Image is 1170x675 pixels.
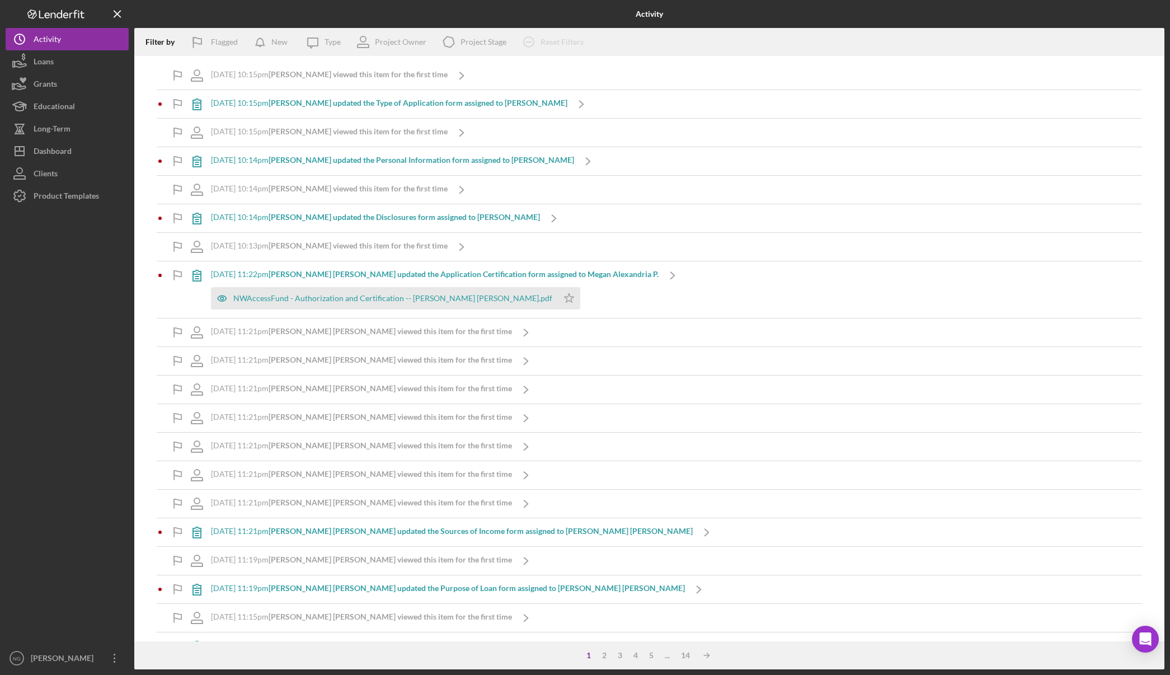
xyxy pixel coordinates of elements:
a: [DATE] 11:21pm[PERSON_NAME] [PERSON_NAME] updated the Sources of Income form assigned to [PERSON_... [183,518,721,546]
b: [PERSON_NAME] [PERSON_NAME] viewed this item for the first time [269,412,512,421]
a: [DATE] 11:22pm[PERSON_NAME] [PERSON_NAME] updated the Application Certification form assigned to ... [183,261,687,318]
b: Activity [636,10,663,18]
b: [PERSON_NAME] [PERSON_NAME] viewed this item for the first time [269,612,512,621]
div: Project Stage [461,37,506,46]
button: Reset Filters [515,31,595,53]
a: [DATE] 11:19pm[PERSON_NAME] [PERSON_NAME] viewed this item for the first time [183,547,540,575]
div: 3 [612,651,628,660]
b: [PERSON_NAME] viewed this item for the first time [269,126,448,136]
div: Activity [34,28,61,53]
b: [PERSON_NAME] viewed this item for the first time [269,69,448,79]
button: Clients [6,162,129,185]
div: [DATE] 10:15pm [211,70,448,79]
b: [PERSON_NAME] viewed this item for the first time [269,241,448,250]
div: ... [659,651,675,660]
div: Educational [34,95,75,120]
div: Dashboard [34,140,72,165]
div: [DATE] 11:21pm [211,355,512,364]
div: Loans [34,50,54,76]
a: [DATE] 10:14pm[PERSON_NAME] updated the Personal Information form assigned to [PERSON_NAME] [183,147,602,175]
div: [DATE] 11:19pm [211,555,512,564]
b: [PERSON_NAME] [PERSON_NAME] viewed this item for the first time [269,383,512,393]
a: [DATE] 11:15pm[PERSON_NAME] [PERSON_NAME] viewed this item for the first time [183,604,540,632]
div: [DATE] 11:21pm [211,327,512,336]
div: [DATE] 10:14pm [211,213,540,222]
div: [DATE] 11:21pm [211,441,512,450]
div: Long-Term [34,118,71,143]
div: Filter by [145,37,183,46]
a: [DATE] 11:21pm[PERSON_NAME] [PERSON_NAME] viewed this item for the first time [183,347,540,375]
div: [DATE] 11:15pm [211,612,512,621]
button: Dashboard [6,140,129,162]
div: [DATE] 11:21pm [211,527,693,536]
div: Open Intercom Messenger [1132,626,1159,653]
div: 1 [581,651,596,660]
div: 14 [675,651,696,660]
button: Educational [6,95,129,118]
a: [DATE] 11:21pm[PERSON_NAME] [PERSON_NAME] viewed this item for the first time [183,376,540,404]
div: [DATE] 11:19pm [211,584,685,593]
div: [DATE] 10:15pm [211,99,567,107]
button: New [249,31,299,53]
b: [PERSON_NAME] [PERSON_NAME] updated the Type of Application form assigned to [PERSON_NAME] [PERSO... [269,640,696,650]
div: NWAccessFund - Authorization and Certification -- [PERSON_NAME] [PERSON_NAME].pdf [233,294,552,303]
b: [PERSON_NAME] viewed this item for the first time [269,184,448,193]
b: [PERSON_NAME] [PERSON_NAME] updated the Purpose of Loan form assigned to [PERSON_NAME] [PERSON_NAME] [269,583,685,593]
div: [DATE] 10:13pm [211,241,448,250]
b: [PERSON_NAME] [PERSON_NAME] updated the Application Certification form assigned to Megan Alexandr... [269,269,659,279]
a: [DATE] 10:15pm[PERSON_NAME] viewed this item for the first time [183,119,476,147]
b: [PERSON_NAME] [PERSON_NAME] viewed this item for the first time [269,440,512,450]
a: [DATE] 11:21pm[PERSON_NAME] [PERSON_NAME] viewed this item for the first time [183,404,540,432]
a: [DATE] 11:19pm[PERSON_NAME] [PERSON_NAME] updated the Purpose of Loan form assigned to [PERSON_NA... [183,575,713,603]
button: Activity [6,28,129,50]
b: [PERSON_NAME] updated the Type of Application form assigned to [PERSON_NAME] [269,98,567,107]
div: Flagged [211,31,238,53]
div: Grants [34,73,57,98]
button: Flagged [183,31,249,53]
div: Reset Filters [541,31,584,53]
div: Product Templates [34,185,99,210]
button: Long-Term [6,118,129,140]
div: [DATE] 11:21pm [211,384,512,393]
div: [DATE] 10:15pm [211,127,448,136]
a: [DATE] 10:14pm[PERSON_NAME] viewed this item for the first time [183,176,476,204]
a: [DATE] 11:21pm[PERSON_NAME] [PERSON_NAME] viewed this item for the first time [183,461,540,489]
button: Product Templates [6,185,129,207]
button: Loans [6,50,129,73]
b: [PERSON_NAME] updated the Personal Information form assigned to [PERSON_NAME] [269,155,574,165]
a: [DATE] 10:13pm[PERSON_NAME] viewed this item for the first time [183,233,476,261]
b: [PERSON_NAME] [PERSON_NAME] viewed this item for the first time [269,555,512,564]
a: [DATE] 10:15pm[PERSON_NAME] updated the Type of Application form assigned to [PERSON_NAME] [183,90,595,118]
div: 2 [596,651,612,660]
div: [DATE] 11:21pm [211,498,512,507]
b: [PERSON_NAME] updated the Disclosures form assigned to [PERSON_NAME] [269,212,540,222]
text: NG [13,655,21,662]
div: [DATE] 10:14pm [211,156,574,165]
a: [DATE] 10:15pm[PERSON_NAME] viewed this item for the first time [183,62,476,90]
b: [PERSON_NAME] [PERSON_NAME] viewed this item for the first time [269,498,512,507]
div: Project Owner [375,37,426,46]
div: 4 [628,651,643,660]
div: Clients [34,162,58,187]
div: Type [325,37,341,46]
div: [DATE] 10:14pm [211,184,448,193]
button: Grants [6,73,129,95]
a: [DATE] 11:21pm[PERSON_NAME] [PERSON_NAME] viewed this item for the first time [183,433,540,461]
a: [DATE] 11:15pm[PERSON_NAME] [PERSON_NAME] updated the Type of Application form assigned to [PERSO... [183,632,724,660]
a: [DATE] 11:21pm[PERSON_NAME] [PERSON_NAME] viewed this item for the first time [183,490,540,518]
b: [PERSON_NAME] [PERSON_NAME] viewed this item for the first time [269,469,512,479]
div: [DATE] 11:22pm [211,270,659,279]
b: [PERSON_NAME] [PERSON_NAME] viewed this item for the first time [269,326,512,336]
button: NG[PERSON_NAME] [6,647,129,669]
div: [DATE] 11:21pm [211,412,512,421]
b: [PERSON_NAME] [PERSON_NAME] viewed this item for the first time [269,355,512,364]
div: 5 [643,651,659,660]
